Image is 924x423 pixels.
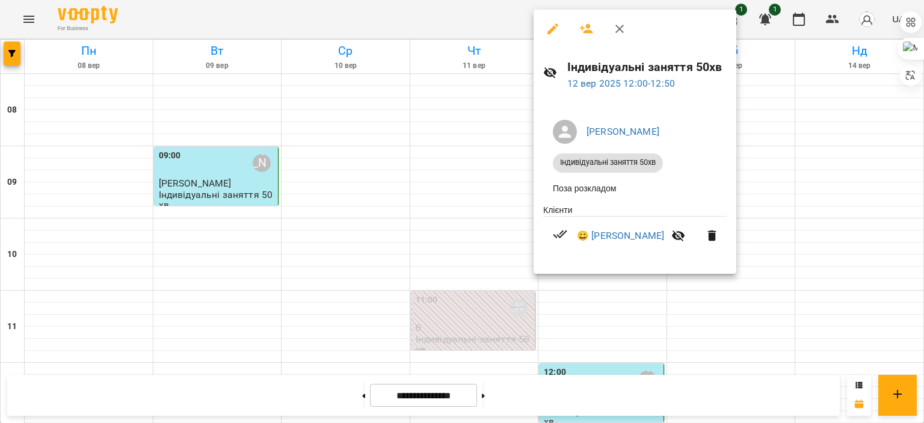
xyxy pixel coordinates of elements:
ul: Клієнти [543,204,727,260]
li: Поза розкладом [543,178,727,199]
a: 😀 [PERSON_NAME] [577,229,664,243]
h6: Індивідуальні заняття 50хв [567,58,727,76]
a: [PERSON_NAME] [587,126,659,137]
svg: Візит сплачено [553,227,567,241]
span: Індивідуальні заняття 50хв [553,157,663,168]
a: 12 вер 2025 12:00-12:50 [567,78,675,89]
